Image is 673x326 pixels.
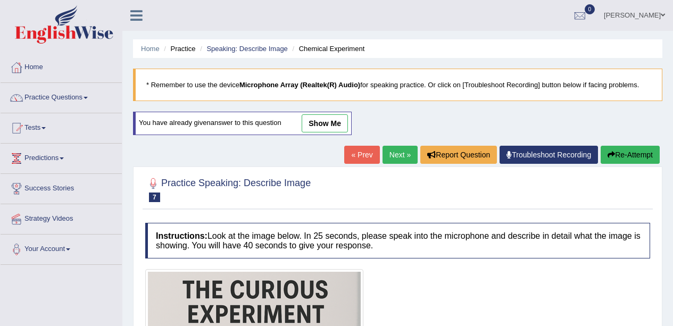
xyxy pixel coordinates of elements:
[420,146,497,164] button: Report Question
[302,114,348,132] a: show me
[156,231,207,240] b: Instructions:
[500,146,598,164] a: Troubleshoot Recording
[1,204,122,231] a: Strategy Videos
[383,146,418,164] a: Next »
[145,223,650,258] h4: Look at the image below. In 25 seconds, please speak into the microphone and describe in detail w...
[141,45,160,53] a: Home
[1,174,122,200] a: Success Stories
[239,81,360,89] b: Microphone Array (Realtek(R) Audio)
[149,193,160,202] span: 7
[1,235,122,261] a: Your Account
[1,144,122,170] a: Predictions
[1,53,122,79] a: Home
[133,69,662,101] blockquote: * Remember to use the device for speaking practice. Or click on [Troubleshoot Recording] button b...
[601,146,660,164] button: Re-Attempt
[1,113,122,140] a: Tests
[133,112,352,135] div: You have already given answer to this question
[585,4,595,14] span: 0
[1,83,122,110] a: Practice Questions
[289,44,364,54] li: Chemical Experiment
[161,44,195,54] li: Practice
[344,146,379,164] a: « Prev
[206,45,287,53] a: Speaking: Describe Image
[145,175,311,202] h2: Practice Speaking: Describe Image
